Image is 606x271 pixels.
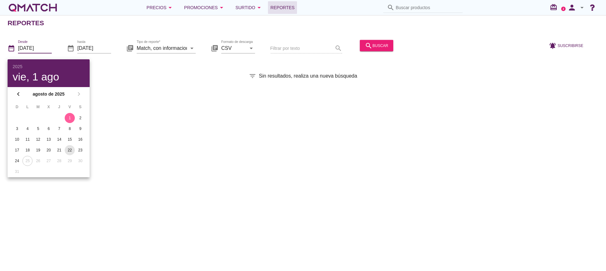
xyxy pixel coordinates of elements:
[8,44,15,52] i: date_range
[75,124,86,134] button: 9
[22,145,33,155] button: 18
[235,4,263,11] div: Surtido
[12,102,22,112] th: D
[566,3,578,12] i: person
[270,4,295,11] span: Reportes
[184,4,225,11] div: Promociones
[365,42,372,49] i: search
[15,90,22,98] i: chevron_left
[211,44,218,52] i: library_books
[75,115,86,121] div: 2
[75,102,85,112] th: S
[12,145,22,155] button: 17
[146,4,174,11] div: Precios
[221,43,246,53] input: Formato de descarga
[13,64,85,69] div: 2025
[33,134,43,144] button: 12
[360,40,393,51] button: buscar
[544,40,588,51] button: Suscribirse
[22,147,33,153] div: 18
[141,1,179,14] button: Precios
[12,147,22,153] div: 17
[12,156,22,166] button: 24
[44,137,54,142] div: 13
[18,43,52,53] input: Desde
[65,115,75,121] div: 1
[44,126,54,132] div: 6
[387,4,395,11] i: search
[33,147,43,153] div: 19
[218,4,225,11] i: arrow_drop_down
[75,137,86,142] div: 16
[75,126,86,132] div: 9
[75,113,86,123] button: 2
[166,4,174,11] i: arrow_drop_down
[65,102,74,112] th: V
[550,3,560,11] i: redeem
[54,126,64,132] div: 7
[75,145,86,155] button: 23
[549,42,558,49] i: notifications_active
[12,137,22,142] div: 10
[179,1,230,14] button: Promociones
[12,158,22,164] div: 24
[126,44,134,52] i: library_books
[65,147,75,153] div: 22
[54,145,64,155] button: 21
[54,137,64,142] div: 14
[13,71,85,82] div: vie, 1 ago
[561,7,566,11] a: 2
[77,43,111,53] input: hasta
[137,43,187,53] input: Tipo de reporte*
[22,137,33,142] div: 11
[396,3,459,13] input: Buscar productos
[65,134,75,144] button: 15
[259,72,357,80] span: Sin resultados, realiza una nueva búsqueda
[33,124,43,134] button: 5
[8,1,58,14] a: white-qmatch-logo
[54,147,64,153] div: 21
[33,126,43,132] div: 5
[22,134,33,144] button: 11
[12,124,22,134] button: 3
[65,145,75,155] button: 22
[558,43,583,48] span: Suscribirse
[365,42,388,49] div: buscar
[67,44,74,52] i: date_range
[24,91,73,97] strong: agosto de 2025
[247,44,255,52] i: arrow_drop_down
[75,134,86,144] button: 16
[44,145,54,155] button: 20
[44,134,54,144] button: 13
[563,7,564,10] text: 2
[8,18,44,28] h2: Reportes
[44,124,54,134] button: 6
[249,72,256,80] i: filter_list
[22,102,32,112] th: L
[33,137,43,142] div: 12
[65,137,75,142] div: 15
[33,102,43,112] th: M
[255,4,263,11] i: arrow_drop_down
[65,124,75,134] button: 8
[54,134,64,144] button: 14
[33,145,43,155] button: 19
[65,126,75,132] div: 8
[65,113,75,123] button: 1
[44,102,53,112] th: X
[22,126,33,132] div: 4
[54,102,64,112] th: J
[230,1,268,14] button: Surtido
[22,124,33,134] button: 4
[54,124,64,134] button: 7
[188,44,196,52] i: arrow_drop_down
[12,134,22,144] button: 10
[12,126,22,132] div: 3
[268,1,297,14] a: Reportes
[75,147,86,153] div: 23
[578,4,586,11] i: arrow_drop_down
[44,147,54,153] div: 20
